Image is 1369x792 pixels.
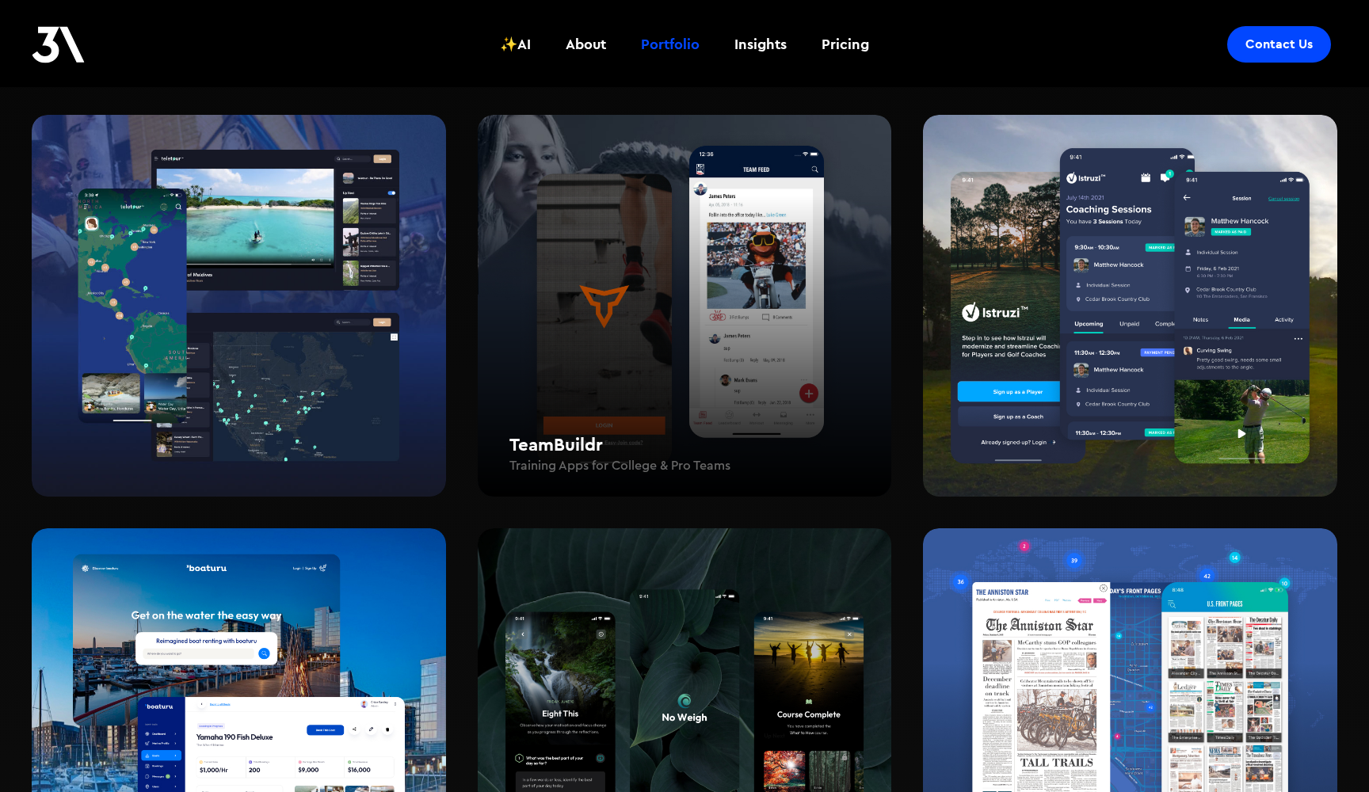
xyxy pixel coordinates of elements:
[822,34,869,55] div: Pricing
[734,34,787,55] div: Insights
[1245,36,1313,52] div: Contact Us
[478,115,892,497] a: TeamBuildrTraining Apps for College & Pro Teams
[566,34,606,55] div: About
[556,15,616,74] a: About
[490,15,540,74] a: ✨AI
[812,15,879,74] a: Pricing
[725,15,796,74] a: Insights
[509,458,730,474] h4: Training Apps for College & Pro Teams
[631,15,709,74] a: Portfolio
[1227,26,1331,63] a: Contact Us
[641,34,700,55] div: Portfolio
[500,34,531,55] div: ✨AI
[509,432,892,457] h2: TeamBuildr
